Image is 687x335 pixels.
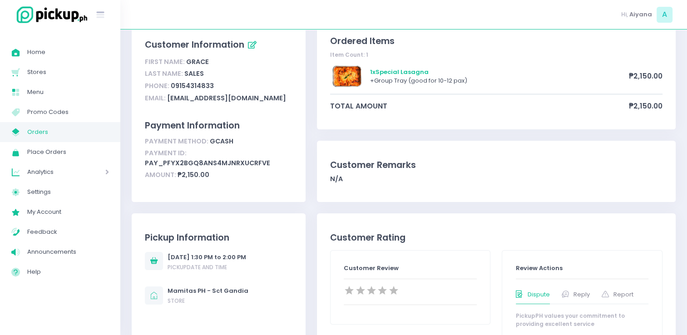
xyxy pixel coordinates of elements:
[145,57,185,66] span: First Name:
[145,94,166,103] span: Email:
[629,10,652,19] span: Aiyana
[657,7,672,23] span: A
[516,312,649,328] div: PickupPH values your commitment to providing excellent service
[168,297,185,305] span: store
[528,290,550,299] span: Dispute
[168,286,248,296] div: Mamitas PH - Sct Gandia
[516,264,563,272] span: Review Actions
[145,137,208,146] span: Payment Method:
[27,246,109,258] span: Announcements
[145,169,292,182] div: ₱2,150.00
[330,34,662,48] div: Ordered Items
[145,92,292,104] div: [EMAIL_ADDRESS][DOMAIN_NAME]
[330,174,662,184] div: N/A
[621,10,628,19] span: Hi,
[145,56,292,68] div: Grace
[330,231,662,244] div: Customer Rating
[629,101,662,111] span: ₱2,150.00
[145,69,183,78] span: Last Name:
[145,68,292,80] div: Sales
[27,146,109,158] span: Place Orders
[27,106,109,118] span: Promo Codes
[330,158,662,172] div: Customer Remarks
[145,81,169,90] span: Phone:
[145,148,187,158] span: Payment ID:
[27,66,109,78] span: Stores
[145,80,292,92] div: 09154314833
[27,46,109,58] span: Home
[168,253,246,262] div: [DATE] 1:30 PM to 2:00 PM
[573,290,590,299] span: Reply
[145,119,292,132] div: Payment Information
[27,126,109,138] span: Orders
[168,263,227,271] span: Pickup date and time
[344,264,399,272] span: Customer Review
[27,86,109,98] span: Menu
[145,148,292,169] div: pay_PFYx2BGq8ANs4MjnrXuCrfvE
[145,170,176,179] span: Amount:
[27,166,79,178] span: Analytics
[27,226,109,238] span: Feedback
[145,231,292,244] div: Pickup Information
[27,206,109,218] span: My Account
[613,290,633,299] span: Report
[11,5,89,25] img: logo
[27,186,109,198] span: Settings
[145,38,292,53] div: Customer Information
[330,101,629,111] span: total amount
[330,51,662,59] div: Item Count: 1
[27,266,109,278] span: Help
[145,135,292,148] div: gcash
